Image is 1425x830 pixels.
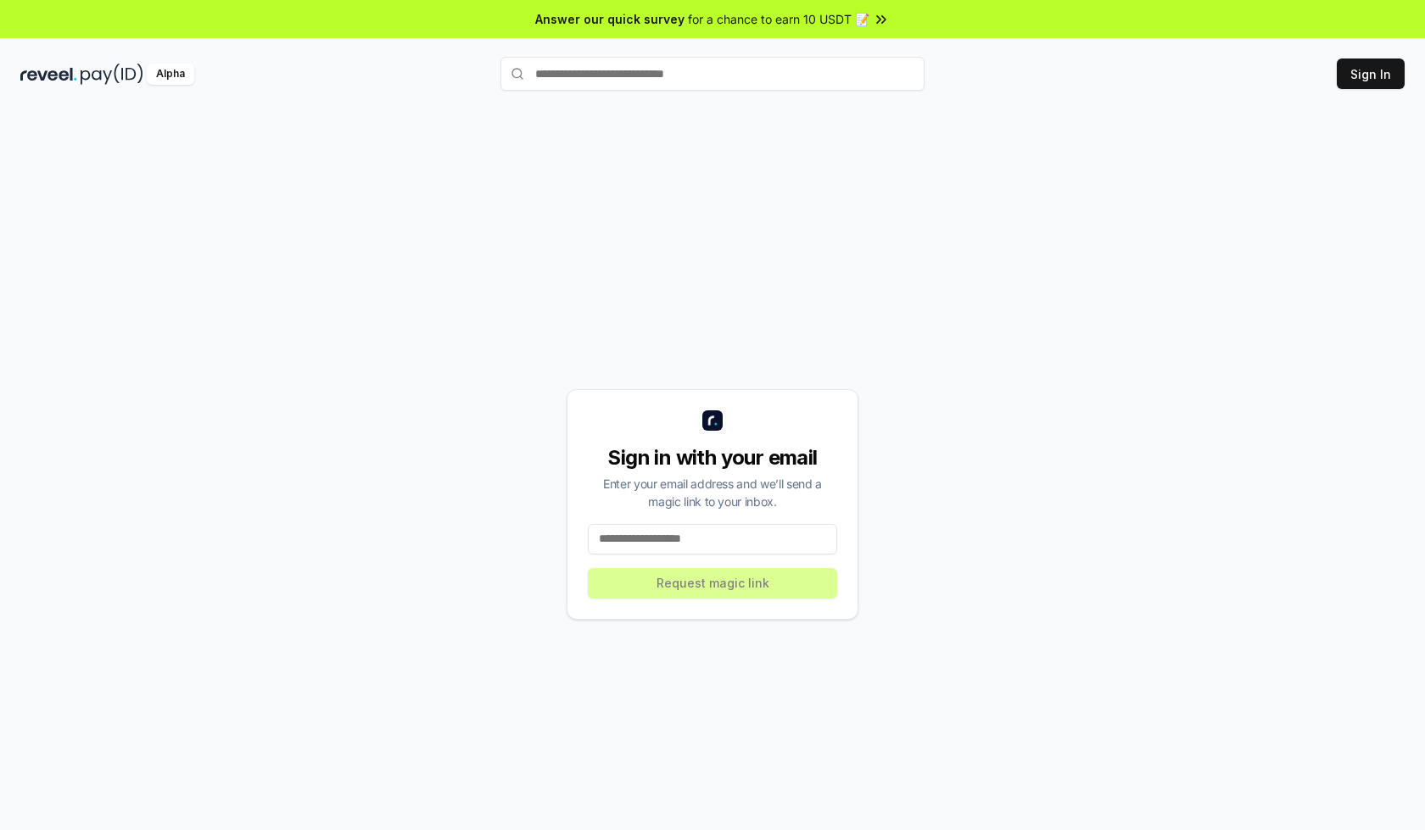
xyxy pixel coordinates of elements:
[588,475,837,510] div: Enter your email address and we’ll send a magic link to your inbox.
[535,10,685,28] span: Answer our quick survey
[702,410,723,431] img: logo_small
[20,64,77,85] img: reveel_dark
[688,10,869,28] span: for a chance to earn 10 USDT 📝
[81,64,143,85] img: pay_id
[588,444,837,471] div: Sign in with your email
[147,64,194,85] div: Alpha
[1337,58,1405,89] button: Sign In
